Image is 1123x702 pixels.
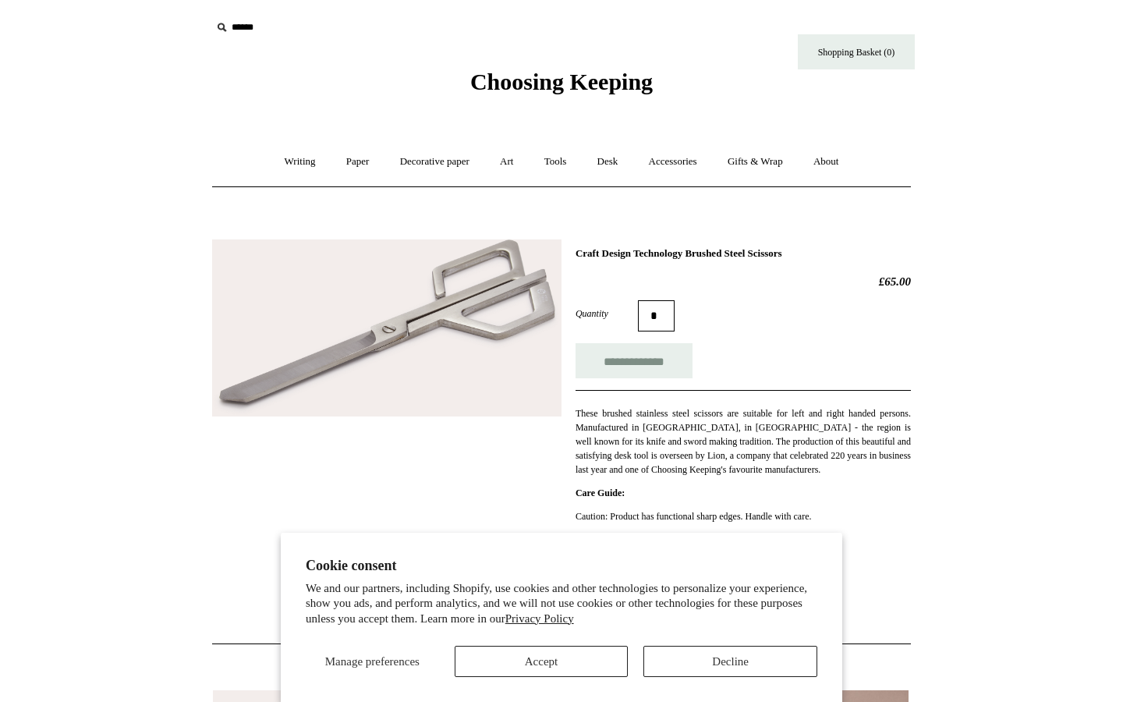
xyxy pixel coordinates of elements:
[576,487,625,498] strong: Care Guide:
[576,247,911,260] h1: Craft Design Technology Brushed Steel Scissors
[799,141,853,183] a: About
[306,646,439,677] button: Manage preferences
[325,655,420,668] span: Manage preferences
[714,141,797,183] a: Gifts & Wrap
[530,141,581,183] a: Tools
[576,307,638,321] label: Quantity
[486,141,527,183] a: Art
[576,406,911,477] p: These brushed stainless steel scissors are suitable for left and right handed persons. Manufactur...
[306,558,817,574] h2: Cookie consent
[583,141,632,183] a: Desk
[643,646,817,677] button: Decline
[505,612,574,625] a: Privacy Policy
[386,141,484,183] a: Decorative paper
[172,660,951,672] h4: Related Products
[576,509,911,523] p: Caution: Product has functional sharp edges. Handle with care.
[212,239,561,417] img: Craft Design Technology Brushed Steel Scissors
[306,581,817,627] p: We and our partners, including Shopify, use cookies and other technologies to personalize your ex...
[271,141,330,183] a: Writing
[470,69,653,94] span: Choosing Keeping
[470,81,653,92] a: Choosing Keeping
[798,34,915,69] a: Shopping Basket (0)
[576,275,911,289] h2: £65.00
[635,141,711,183] a: Accessories
[455,646,629,677] button: Accept
[332,141,384,183] a: Paper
